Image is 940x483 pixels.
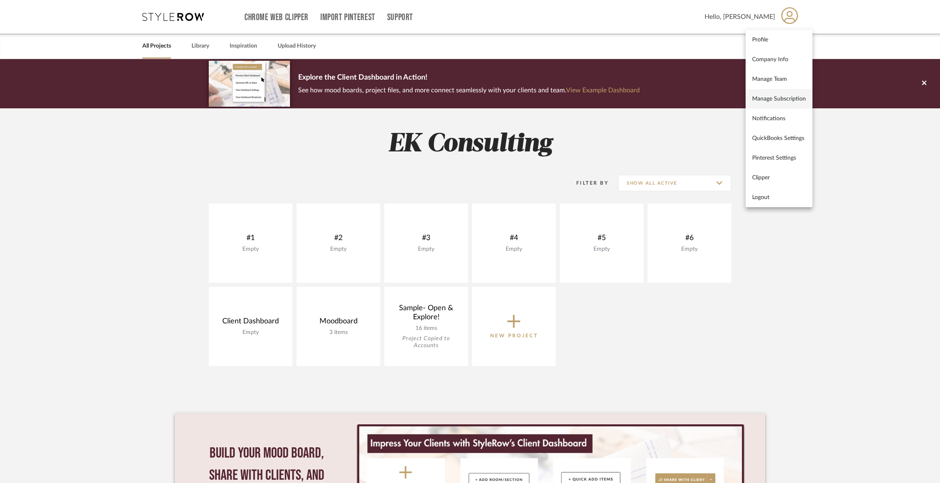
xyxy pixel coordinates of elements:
span: Clipper [752,174,806,181]
span: QuickBooks Settings [752,135,806,142]
span: Company Info [752,56,806,63]
span: Manage Team [752,76,806,82]
span: Manage Subscription [752,95,806,102]
span: Notifications [752,115,806,122]
span: Pinterest Settings [752,154,806,161]
span: Profile [752,36,806,43]
span: Logout [752,194,806,201]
